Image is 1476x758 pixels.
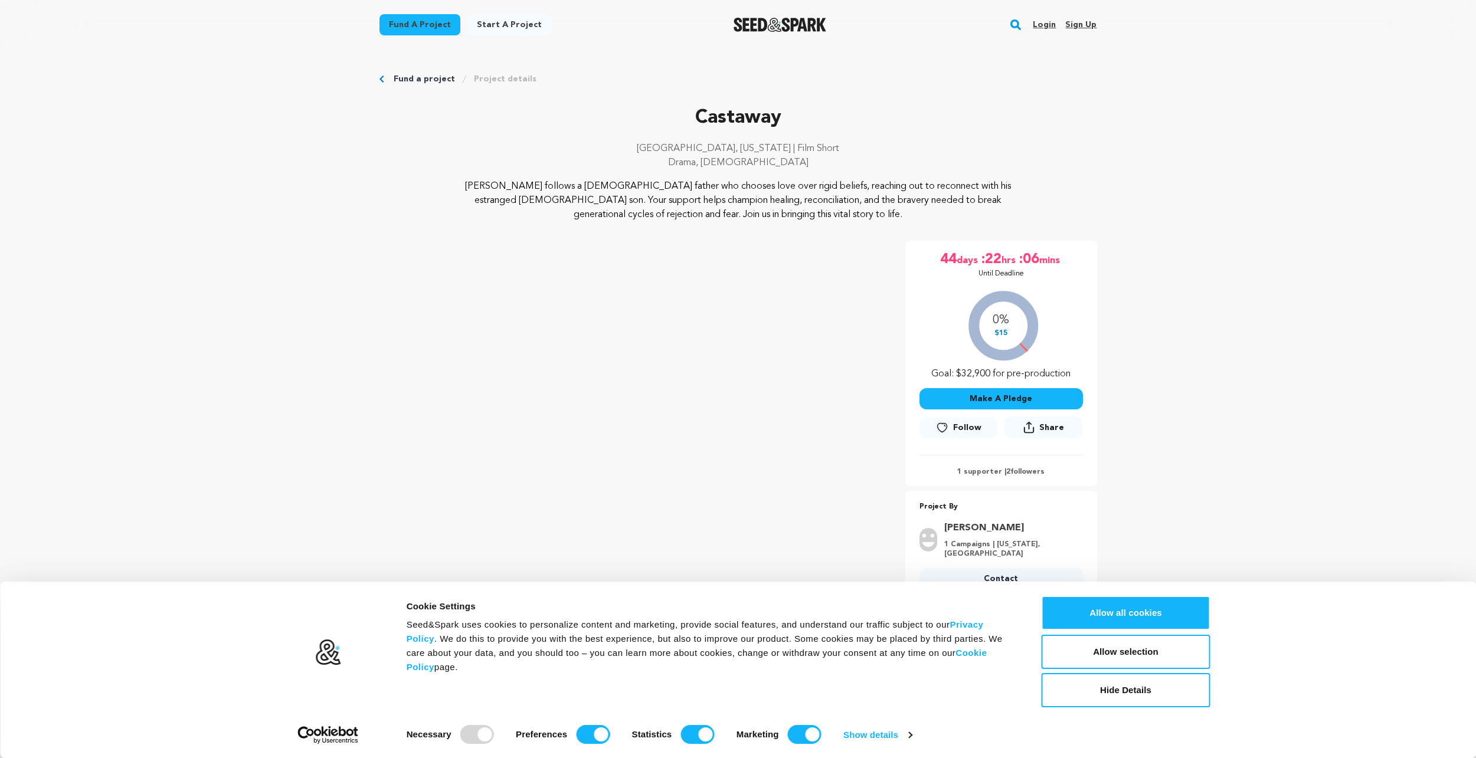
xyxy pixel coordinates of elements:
[407,618,1015,674] div: Seed&Spark uses cookies to personalize content and marketing, provide social features, and unders...
[474,73,536,85] a: Project details
[1018,250,1039,269] span: :06
[276,726,379,744] a: Usercentrics Cookiebot - opens in a new window
[919,417,997,438] a: Follow
[632,729,672,739] strong: Statistics
[919,467,1083,477] p: 1 supporter | followers
[1004,416,1082,443] span: Share
[379,156,1097,170] p: Drama, [DEMOGRAPHIC_DATA]
[940,250,957,269] span: 44
[1042,673,1210,707] button: Hide Details
[379,14,460,35] a: Fund a project
[734,18,826,32] a: Seed&Spark Homepage
[1042,635,1210,669] button: Allow selection
[1004,416,1082,438] button: Share
[451,179,1025,222] p: [PERSON_NAME] follows a [DEMOGRAPHIC_DATA] father who chooses love over rigid beliefs, reaching o...
[394,73,455,85] a: Fund a project
[467,14,551,35] a: Start a project
[919,528,937,552] img: user.png
[919,500,1083,514] p: Project By
[919,388,1083,409] button: Make A Pledge
[1006,468,1010,475] span: 2
[843,726,912,744] a: Show details
[737,729,779,739] strong: Marketing
[919,568,1083,589] a: Contact
[407,599,1015,613] div: Cookie Settings
[1039,422,1064,434] span: Share
[957,250,980,269] span: days
[944,540,1076,559] p: 1 Campaigns | [US_STATE], [GEOGRAPHIC_DATA]
[1065,15,1097,34] a: Sign up
[379,104,1097,132] p: Castaway
[944,521,1076,535] a: Goto Thomas Seffernick profile
[379,142,1097,156] p: [GEOGRAPHIC_DATA], [US_STATE] | Film Short
[1033,15,1056,34] a: Login
[315,639,341,666] img: logo
[516,729,567,739] strong: Preferences
[980,250,1002,269] span: :22
[978,269,1024,278] p: Until Deadline
[1002,250,1018,269] span: hrs
[407,729,451,739] strong: Necessary
[953,422,981,434] span: Follow
[734,18,826,32] img: Seed&Spark Logo Dark Mode
[1039,250,1062,269] span: mins
[379,73,1097,85] div: Breadcrumb
[1042,596,1210,630] button: Allow all cookies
